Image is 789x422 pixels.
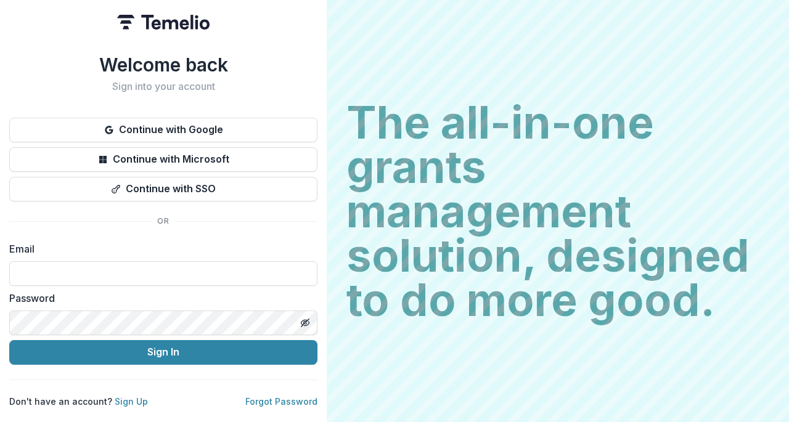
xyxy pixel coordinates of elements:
h2: Sign into your account [9,81,317,92]
a: Forgot Password [245,396,317,407]
button: Toggle password visibility [295,313,315,333]
button: Continue with SSO [9,177,317,201]
p: Don't have an account? [9,395,148,408]
h1: Welcome back [9,54,317,76]
button: Continue with Google [9,118,317,142]
img: Temelio [117,15,210,30]
a: Sign Up [115,396,148,407]
button: Continue with Microsoft [9,147,317,172]
label: Email [9,241,310,256]
label: Password [9,291,310,306]
button: Sign In [9,340,317,365]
